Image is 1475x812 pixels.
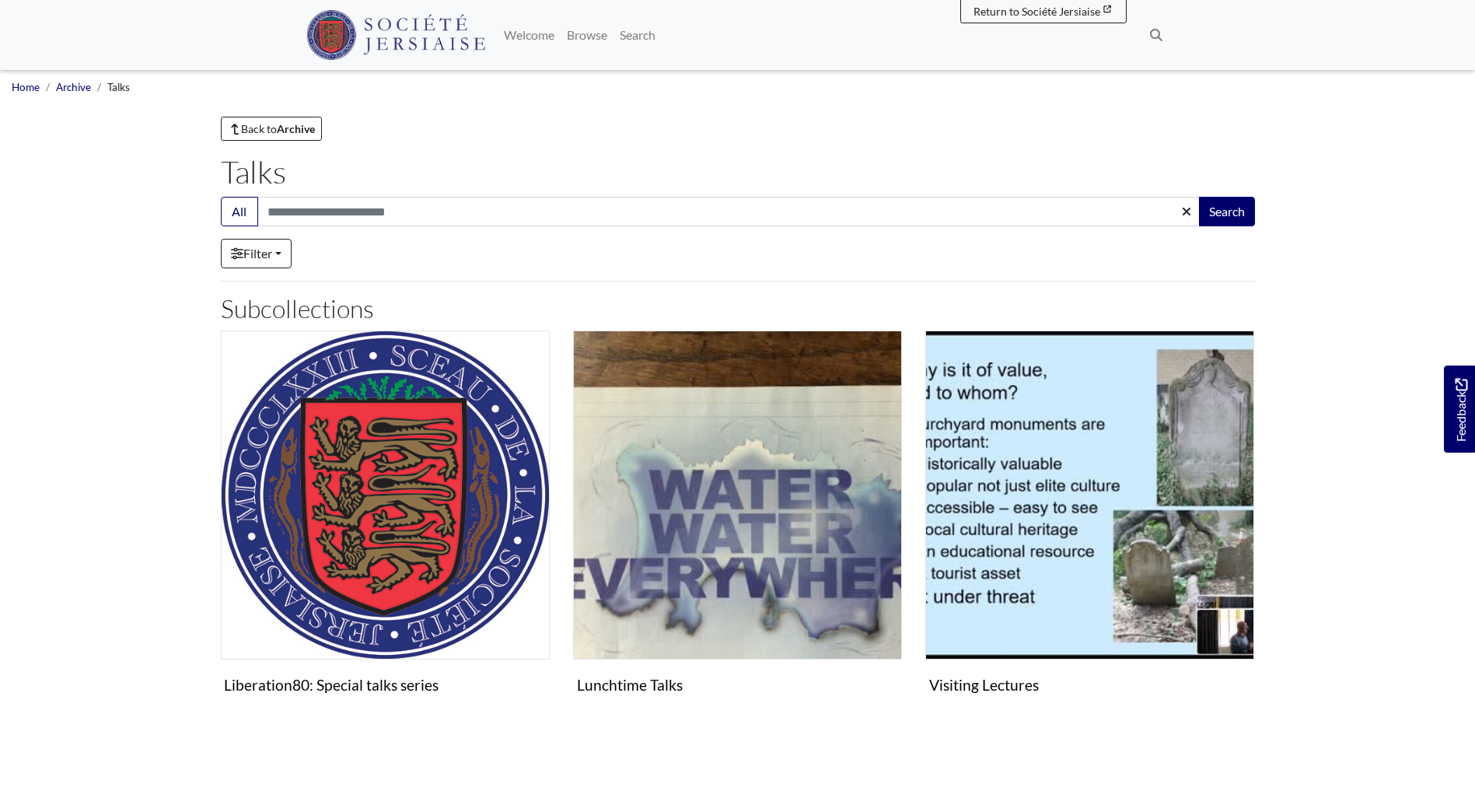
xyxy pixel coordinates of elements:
[221,331,550,701] a: Liberation80: Special talks series Liberation80: Special talks series
[56,81,91,93] a: Archive
[221,294,1255,324] h2: Subcollections
[306,10,486,60] img: Société Jersiaise
[573,331,902,701] a: Lunchtime Talks Lunchtime Talks
[1452,378,1470,441] span: Feedback
[277,122,315,135] strong: Archive
[925,331,1254,660] img: Visiting Lectures
[221,153,1255,191] h1: Talks
[1444,366,1475,453] a: Would you like to provide feedback?
[973,5,1100,18] span: Return to Société Jersiaise
[914,331,1266,724] div: Subcollection
[221,197,258,226] button: All
[221,331,550,660] img: Liberation80: Special talks series
[573,331,902,660] img: Lunchtime Talks
[107,81,130,93] span: Talks
[613,19,662,51] a: Search
[306,6,486,64] a: Société Jersiaise logo
[1199,197,1255,226] button: Search
[561,19,613,51] a: Browse
[257,197,1201,226] input: Search this collection...
[925,331,1254,701] a: Visiting Lectures Visiting Lectures
[221,331,1255,743] section: Subcollections
[221,239,292,268] a: Filter
[221,117,323,141] a: Back toArchive
[498,19,561,51] a: Welcome
[561,331,914,724] div: Subcollection
[12,81,40,93] a: Home
[209,331,561,724] div: Subcollection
